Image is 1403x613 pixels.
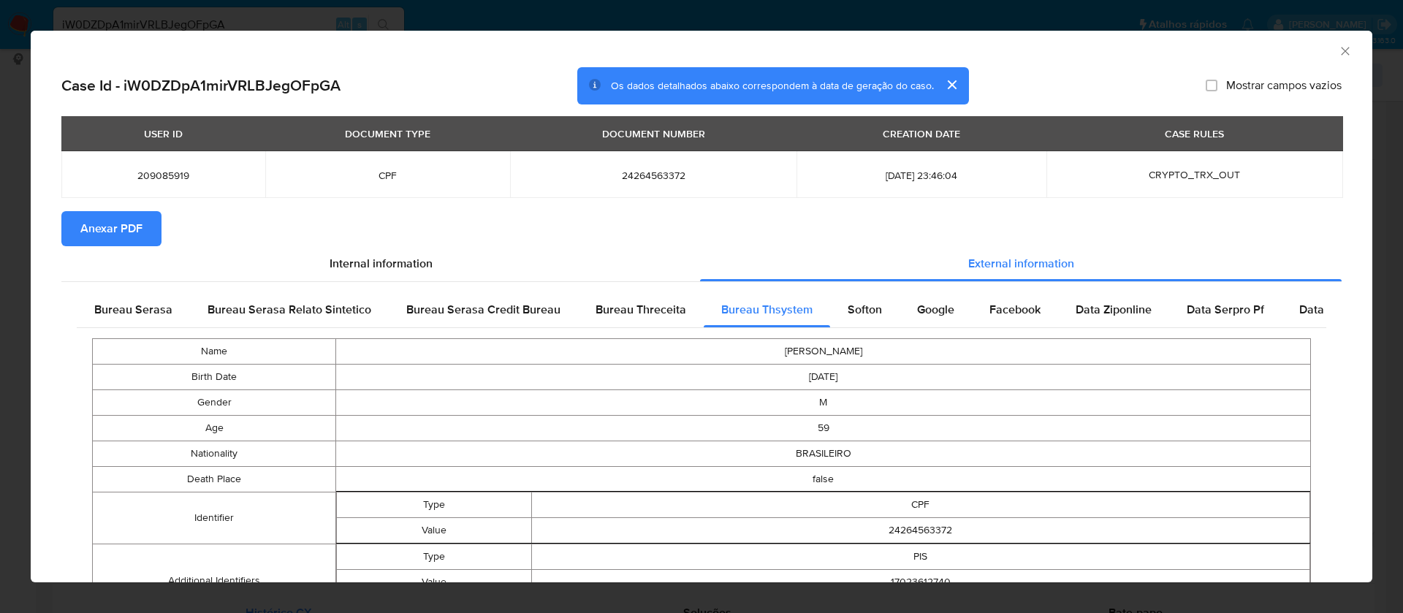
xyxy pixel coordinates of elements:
[80,213,142,245] span: Anexar PDF
[531,544,1309,569] td: PIS
[1156,121,1233,146] div: CASE RULES
[93,338,336,364] td: Name
[135,121,191,146] div: USER ID
[336,338,1311,364] td: [PERSON_NAME]
[93,466,336,492] td: Death Place
[721,301,813,318] span: Bureau Thsystem
[336,389,1311,415] td: M
[93,389,336,415] td: Gender
[337,569,531,595] td: Value
[79,169,248,182] span: 209085919
[31,31,1372,582] div: closure-recommendation-modal
[93,364,336,389] td: Birth Date
[1299,301,1376,318] span: Data Serpro Pj
[337,492,531,517] td: Type
[94,301,172,318] span: Bureau Serasa
[1226,78,1342,93] span: Mostrar campos vazios
[61,211,161,246] button: Anexar PDF
[336,441,1311,466] td: BRASILEIRO
[1149,167,1240,182] span: CRYPTO_TRX_OUT
[1076,301,1152,318] span: Data Ziponline
[93,415,336,441] td: Age
[593,121,714,146] div: DOCUMENT NUMBER
[61,246,1342,281] div: Detailed info
[337,544,531,569] td: Type
[814,169,1029,182] span: [DATE] 23:46:04
[1206,80,1217,91] input: Mostrar campos vazios
[1187,301,1264,318] span: Data Serpro Pf
[61,76,341,95] h2: Case Id - iW0DZDpA1mirVRLBJegOFpGA
[337,517,531,543] td: Value
[611,78,934,93] span: Os dados detalhados abaixo correspondem à data de geração do caso.
[917,301,954,318] span: Google
[848,301,882,318] span: Softon
[336,121,439,146] div: DOCUMENT TYPE
[336,415,1311,441] td: 59
[93,492,336,544] td: Identifier
[934,67,969,102] button: cerrar
[208,301,371,318] span: Bureau Serasa Relato Sintetico
[531,569,1309,595] td: 17023612740
[1338,44,1351,57] button: Fechar a janela
[968,255,1074,272] span: External information
[93,441,336,466] td: Nationality
[336,364,1311,389] td: [DATE]
[336,466,1311,492] td: false
[406,301,560,318] span: Bureau Serasa Credit Bureau
[874,121,969,146] div: CREATION DATE
[531,492,1309,517] td: CPF
[528,169,779,182] span: 24264563372
[989,301,1041,318] span: Facebook
[531,517,1309,543] td: 24264563372
[330,255,433,272] span: Internal information
[77,292,1326,327] div: Detailed external info
[283,169,493,182] span: CPF
[596,301,686,318] span: Bureau Threceita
